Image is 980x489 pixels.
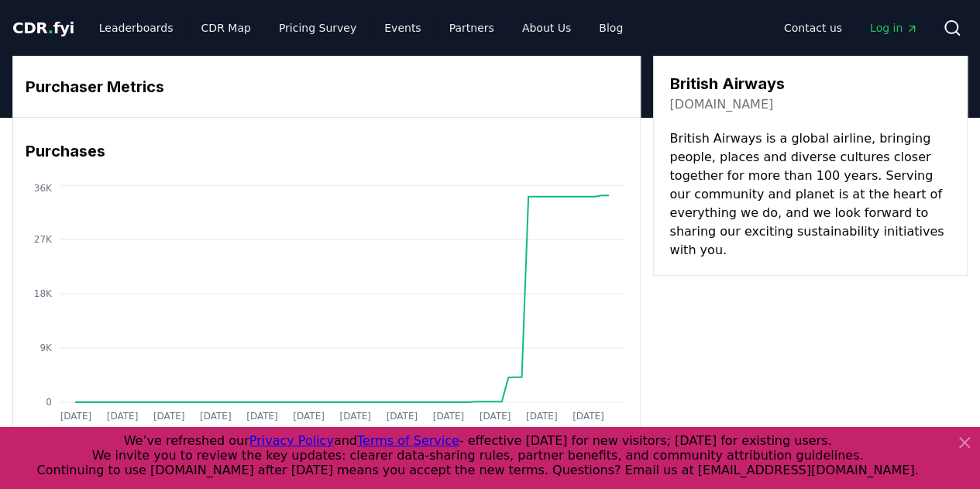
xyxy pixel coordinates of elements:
[153,411,185,422] tspan: [DATE]
[340,411,372,422] tspan: [DATE]
[772,14,854,42] a: Contact us
[870,20,918,36] span: Log in
[480,411,511,422] tspan: [DATE]
[669,95,773,114] a: [DOMAIN_NAME]
[189,14,263,42] a: CDR Map
[526,411,558,422] tspan: [DATE]
[858,14,930,42] a: Log in
[12,19,74,37] span: CDR fyi
[46,397,52,408] tspan: 0
[437,14,507,42] a: Partners
[510,14,583,42] a: About Us
[107,411,139,422] tspan: [DATE]
[669,129,951,260] p: British Airways is a global airline, bringing people, places and diverse cultures closer together...
[293,411,325,422] tspan: [DATE]
[387,411,418,422] tspan: [DATE]
[669,72,784,95] h3: British Airways
[34,234,53,245] tspan: 27K
[60,411,92,422] tspan: [DATE]
[12,17,74,39] a: CDR.fyi
[246,411,278,422] tspan: [DATE]
[26,75,628,98] h3: Purchaser Metrics
[586,14,635,42] a: Blog
[40,343,53,353] tspan: 9K
[266,14,369,42] a: Pricing Survey
[87,14,635,42] nav: Main
[48,19,53,37] span: .
[772,14,930,42] nav: Main
[573,411,604,422] tspan: [DATE]
[433,411,465,422] tspan: [DATE]
[200,411,232,422] tspan: [DATE]
[26,139,628,163] h3: Purchases
[87,14,186,42] a: Leaderboards
[34,288,53,299] tspan: 18K
[34,183,53,194] tspan: 36K
[372,14,433,42] a: Events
